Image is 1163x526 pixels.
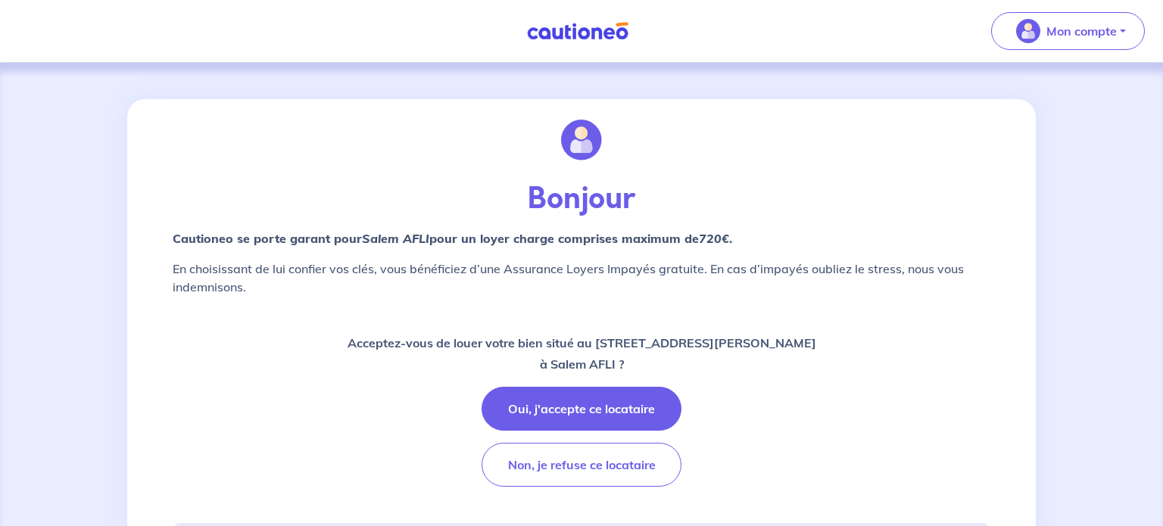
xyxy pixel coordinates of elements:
[482,443,681,487] button: Non, je refuse ce locataire
[521,22,635,41] img: Cautioneo
[1046,22,1117,40] p: Mon compte
[991,12,1145,50] button: illu_account_valid_menu.svgMon compte
[173,181,990,217] p: Bonjour
[362,231,429,246] em: Salem AFLI
[482,387,681,431] button: Oui, j'accepte ce locataire
[173,260,990,296] p: En choisissant de lui confier vos clés, vous bénéficiez d’une Assurance Loyers Impayés gratuite. ...
[561,120,602,160] img: illu_account.svg
[699,231,729,246] em: 720€
[348,332,816,375] p: Acceptez-vous de louer votre bien situé au [STREET_ADDRESS][PERSON_NAME] à Salem AFLI ?
[173,231,732,246] strong: Cautioneo se porte garant pour pour un loyer charge comprises maximum de .
[1016,19,1040,43] img: illu_account_valid_menu.svg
